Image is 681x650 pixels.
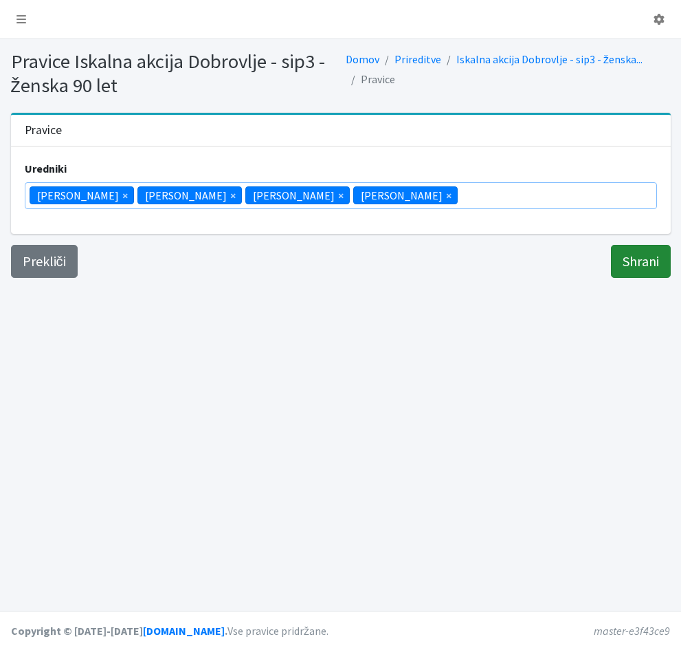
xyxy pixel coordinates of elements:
[25,123,62,138] h3: Pravice
[11,50,336,97] h1: Pravice Iskalna akcija Dobrovlje - sip3 - ženska 90 let
[346,69,395,89] li: Pravice
[11,245,78,278] a: Prekliči
[594,624,670,638] em: master-e3f43ce9
[143,624,225,638] a: [DOMAIN_NAME]
[611,245,671,278] input: Shrani
[346,52,379,66] a: Domov
[30,186,134,204] li: Vera Mikolič
[25,160,67,177] label: uredniki
[245,186,350,204] li: Igor Skočir
[230,187,236,204] span: ×
[353,186,458,204] li: Miroslav Škorjanc
[446,187,451,204] span: ×
[338,187,344,204] span: ×
[122,187,128,204] span: ×
[11,624,227,638] strong: Copyright © [DATE]-[DATE] .
[456,52,643,66] a: Iskalna akcija Dobrovlje - sip3 - ženska...
[394,52,441,66] a: Prireditve
[137,186,242,204] li: Jaka Zamernik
